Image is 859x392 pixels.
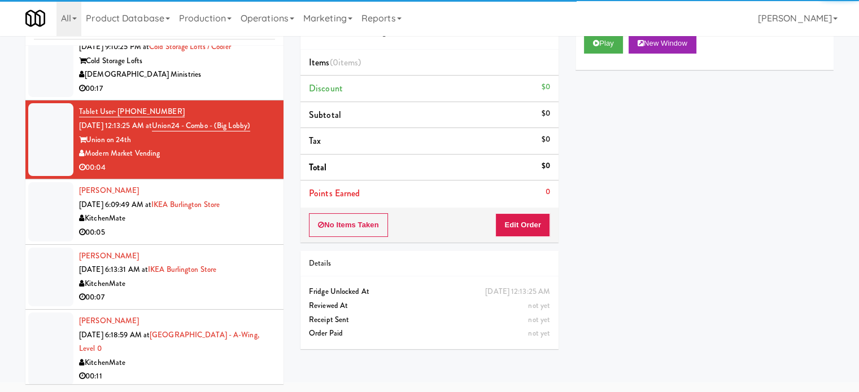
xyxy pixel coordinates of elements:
[79,315,139,326] a: [PERSON_NAME]
[25,8,45,28] img: Micromart
[309,28,550,37] h5: Modern Market Vending
[309,134,321,147] span: Tax
[79,185,139,196] a: [PERSON_NAME]
[629,33,696,54] button: New Window
[309,82,343,95] span: Discount
[79,120,152,131] span: [DATE] 12:13:25 AM at
[79,250,139,261] a: [PERSON_NAME]
[309,56,361,69] span: Items
[79,329,259,354] a: [GEOGRAPHIC_DATA] - A-Wing, Level 0
[309,257,550,271] div: Details
[79,369,275,384] div: 00:11
[149,41,231,52] a: Cold Storage Lofts / Cooler
[528,300,550,311] span: not yet
[79,68,275,82] div: [DEMOGRAPHIC_DATA] Ministries
[309,313,550,327] div: Receipt Sent
[330,56,361,69] span: (0 )
[79,41,149,52] span: [DATE] 9:10:25 PM at
[495,213,550,237] button: Edit Order
[309,299,550,313] div: Reviewed At
[309,161,327,174] span: Total
[79,199,151,210] span: [DATE] 6:09:49 AM at
[542,80,550,94] div: $0
[151,199,220,210] a: IKEA Burlington Store
[25,21,284,100] li: Tablet User· [PHONE_NUMBER][DATE] 9:10:25 PM atCold Storage Lofts / CoolerCold Storage Lofts[DEMO...
[79,82,275,96] div: 00:17
[25,100,284,179] li: Tablet User· [PHONE_NUMBER][DATE] 12:13:25 AM atUnion24 - Combo - (Big Lobby)Union on 24thModern ...
[485,285,550,299] div: [DATE] 12:13:25 AM
[79,212,275,226] div: KitchenMate
[309,285,550,299] div: Fridge Unlocked At
[79,264,148,275] span: [DATE] 6:13:31 AM at
[338,56,359,69] ng-pluralize: items
[79,106,185,117] a: Tablet User· [PHONE_NUMBER]
[25,179,284,244] li: [PERSON_NAME][DATE] 6:09:49 AM atIKEA Burlington StoreKitchenMate00:05
[542,133,550,147] div: $0
[79,329,150,340] span: [DATE] 6:18:59 AM at
[148,264,216,275] a: IKEA Burlington Store
[79,54,275,68] div: Cold Storage Lofts
[309,108,341,121] span: Subtotal
[25,245,284,310] li: [PERSON_NAME][DATE] 6:13:31 AM atIKEA Burlington StoreKitchenMate00:07
[79,277,275,291] div: KitchenMate
[79,161,275,175] div: 00:04
[528,328,550,338] span: not yet
[584,33,623,54] button: Play
[546,185,550,199] div: 0
[309,213,388,237] button: No Items Taken
[79,356,275,370] div: KitchenMate
[152,120,250,131] a: Union24 - Combo - (Big Lobby)
[309,327,550,341] div: Order Paid
[79,147,275,161] div: Modern Market Vending
[528,314,550,325] span: not yet
[79,133,275,147] div: Union on 24th
[79,226,275,240] div: 00:05
[542,107,550,121] div: $0
[542,159,550,173] div: $0
[25,310,284,389] li: [PERSON_NAME][DATE] 6:18:59 AM at[GEOGRAPHIC_DATA] - A-Wing, Level 0KitchenMate00:11
[309,187,360,200] span: Points Earned
[79,290,275,305] div: 00:07
[114,106,185,117] span: · [PHONE_NUMBER]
